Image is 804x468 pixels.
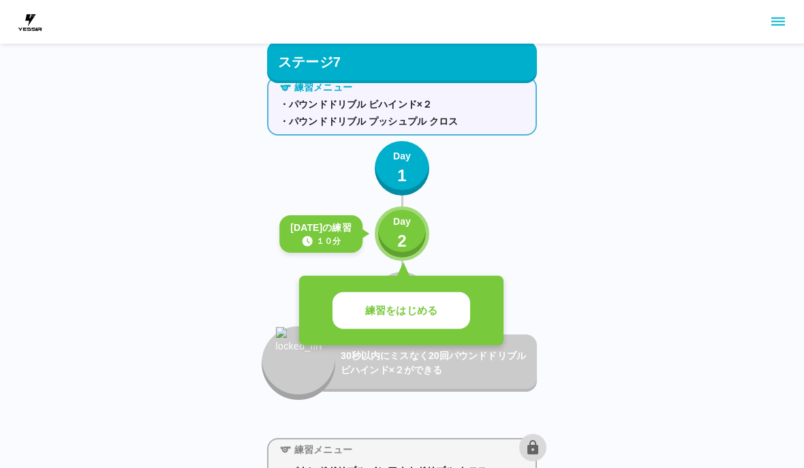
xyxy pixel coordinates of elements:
[767,10,790,33] button: sidemenu
[375,206,429,261] button: Day2
[276,327,322,383] img: locked_fire_icon
[365,303,437,319] p: 練習をはじめる
[333,292,470,330] button: 練習をはじめる
[397,229,407,253] p: 2
[16,8,44,35] img: dummy
[279,97,525,112] p: ・パウンドドリブル ビハインド×２
[397,163,407,188] p: 1
[290,221,352,235] p: [DATE]の練習
[279,114,525,129] p: ・パウンドドリブル プッシュプル クロス
[316,235,341,247] p: １０分
[294,443,352,457] p: 練習メニュー
[278,52,341,72] p: ステージ7
[393,149,411,163] p: Day
[294,80,352,95] p: 練習メニュー
[262,326,335,400] button: locked_fire_icon
[341,349,531,377] p: 30秒以内にミスなく20回パウンドドリブル ビハインド×２ができる
[375,141,429,196] button: Day1
[393,215,411,229] p: Day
